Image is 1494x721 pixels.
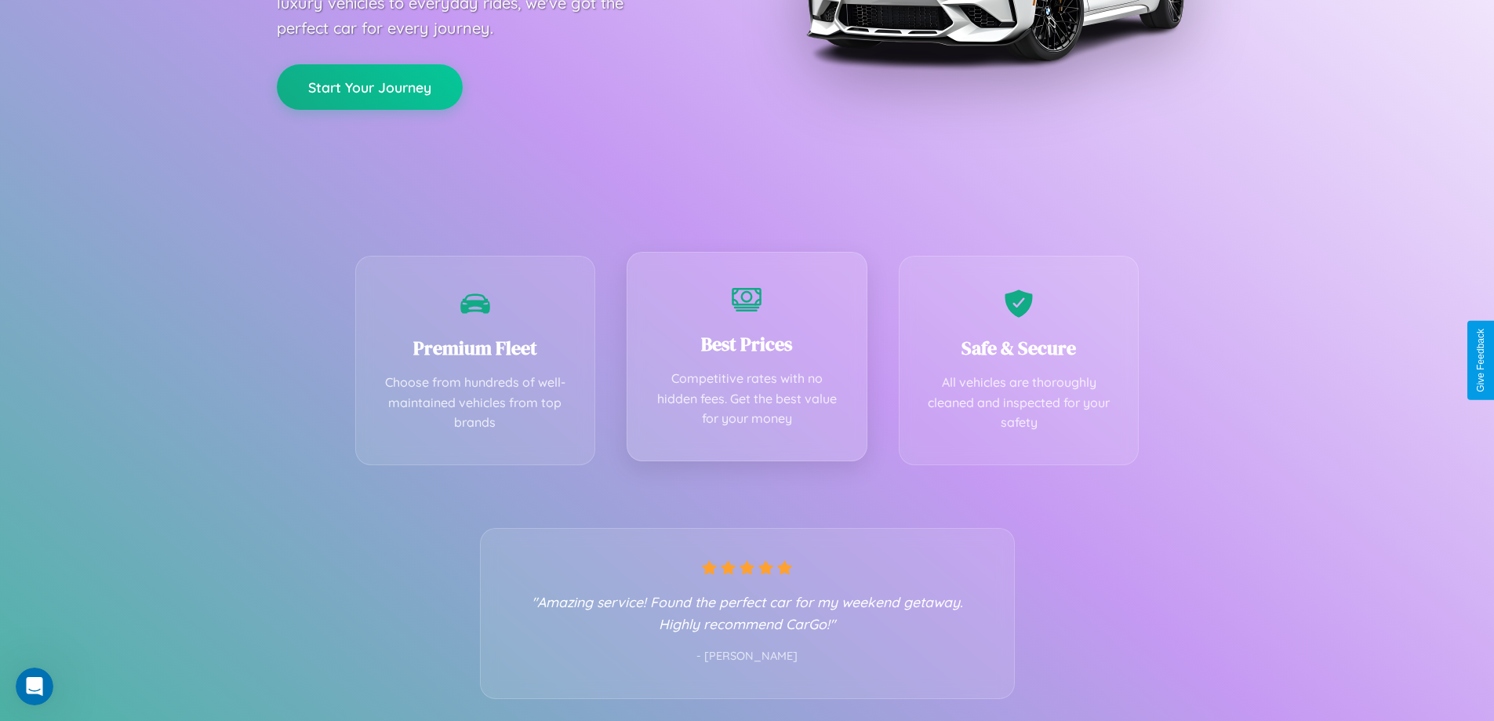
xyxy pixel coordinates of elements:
p: "Amazing service! Found the perfect car for my weekend getaway. Highly recommend CarGo!" [512,591,983,635]
p: Competitive rates with no hidden fees. Get the best value for your money [651,369,843,429]
p: - [PERSON_NAME] [512,646,983,667]
iframe: Intercom live chat [16,668,53,705]
h3: Best Prices [651,331,843,357]
h3: Safe & Secure [923,335,1115,361]
p: Choose from hundreds of well-maintained vehicles from top brands [380,373,572,433]
h3: Premium Fleet [380,335,572,361]
p: All vehicles are thoroughly cleaned and inspected for your safety [923,373,1115,433]
div: Give Feedback [1475,329,1486,392]
button: Start Your Journey [277,64,463,110]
